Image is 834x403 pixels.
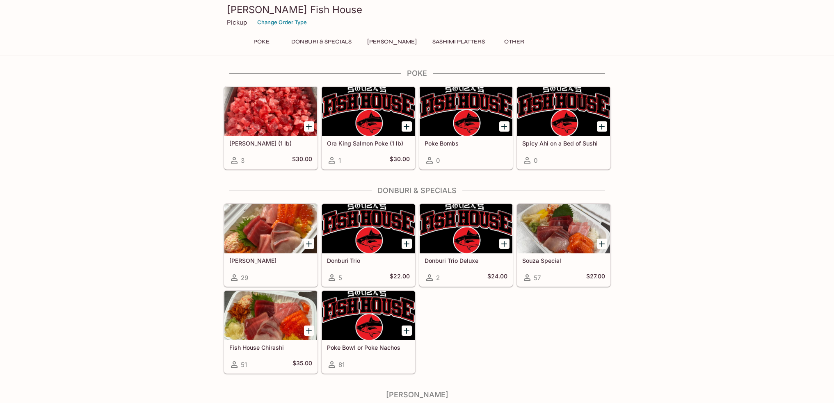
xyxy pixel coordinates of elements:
a: Poke Bombs0 [419,87,513,169]
span: 51 [241,361,247,369]
div: Fish House Chirashi [224,291,317,340]
a: Ora King Salmon Poke (1 lb)1$30.00 [322,87,415,169]
a: Donburi Trio Deluxe2$24.00 [419,204,513,287]
h5: $22.00 [390,273,410,282]
h5: $27.00 [586,273,605,282]
div: Ora King Salmon Poke (1 lb) [322,87,415,136]
button: Poke [243,36,280,48]
h5: Spicy Ahi on a Bed of Sushi [522,140,605,147]
span: 0 [436,157,440,164]
h5: $30.00 [390,155,410,165]
span: 5 [338,274,342,282]
button: Donburi & Specials [287,36,356,48]
span: 29 [241,274,248,282]
button: Sashimi Platters [428,36,489,48]
button: [PERSON_NAME] [363,36,421,48]
h5: Souza Special [522,257,605,264]
button: Other [496,36,533,48]
div: Poke Bowl or Poke Nachos [322,291,415,340]
a: Poke Bowl or Poke Nachos81 [322,291,415,373]
button: Change Order Type [254,16,311,29]
button: Add Souza Special [597,239,607,249]
button: Add Fish House Chirashi [304,326,314,336]
h5: $30.00 [292,155,312,165]
button: Add Poke Bombs [499,121,510,132]
h5: [PERSON_NAME] [229,257,312,264]
button: Add Poke Bowl or Poke Nachos [402,326,412,336]
h5: $24.00 [487,273,507,282]
span: 3 [241,157,244,164]
p: Pickup [227,18,247,26]
div: Poke Bombs [420,87,512,136]
a: Fish House Chirashi51$35.00 [224,291,318,373]
h4: [PERSON_NAME] [224,390,611,399]
button: Add Ora King Salmon Poke (1 lb) [402,121,412,132]
a: [PERSON_NAME] (1 lb)3$30.00 [224,87,318,169]
a: Souza Special57$27.00 [517,204,610,287]
a: Donburi Trio5$22.00 [322,204,415,287]
span: 1 [338,157,341,164]
button: Add Donburi Trio Deluxe [499,239,510,249]
div: Donburi Trio Deluxe [420,204,512,253]
span: 57 [534,274,541,282]
div: Spicy Ahi on a Bed of Sushi [517,87,610,136]
h4: Donburi & Specials [224,186,611,195]
button: Add Ahi Poke (1 lb) [304,121,314,132]
h5: Poke Bombs [425,140,507,147]
span: 81 [338,361,345,369]
h5: Donburi Trio Deluxe [425,257,507,264]
button: Add Sashimi Donburis [304,239,314,249]
div: Sashimi Donburis [224,204,317,253]
h5: [PERSON_NAME] (1 lb) [229,140,312,147]
h5: Poke Bowl or Poke Nachos [327,344,410,351]
h4: Poke [224,69,611,78]
div: Ahi Poke (1 lb) [224,87,317,136]
a: Spicy Ahi on a Bed of Sushi0 [517,87,610,169]
h5: Fish House Chirashi [229,344,312,351]
h5: $35.00 [292,360,312,369]
button: Add Donburi Trio [402,239,412,249]
span: 2 [436,274,440,282]
div: Donburi Trio [322,204,415,253]
div: Souza Special [517,204,610,253]
h5: Donburi Trio [327,257,410,264]
span: 0 [534,157,537,164]
button: Add Spicy Ahi on a Bed of Sushi [597,121,607,132]
h5: Ora King Salmon Poke (1 lb) [327,140,410,147]
h3: [PERSON_NAME] Fish House [227,3,608,16]
a: [PERSON_NAME]29 [224,204,318,287]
